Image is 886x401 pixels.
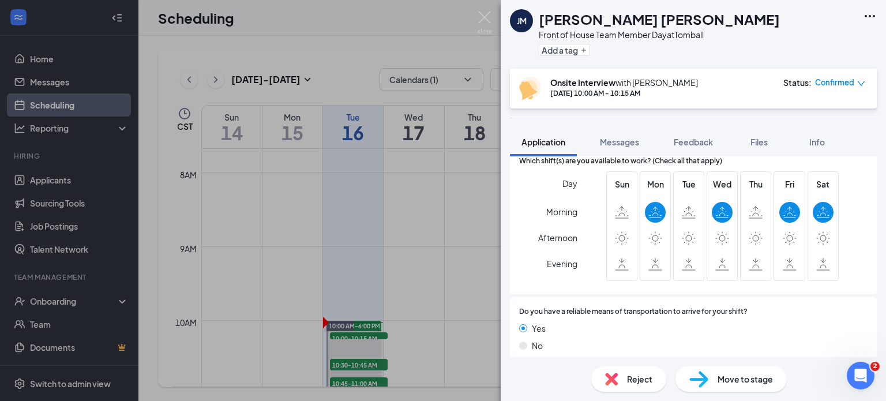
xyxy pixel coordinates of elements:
[809,137,825,147] span: Info
[674,137,713,147] span: Feedback
[546,201,577,222] span: Morning
[847,362,874,389] iframe: Intercom live chat
[863,9,877,23] svg: Ellipses
[562,177,577,190] span: Day
[550,88,698,98] div: [DATE] 10:00 AM - 10:15 AM
[519,156,722,167] span: Which shift(s) are you available to work? (Check all that apply)
[532,339,543,352] span: No
[779,178,800,190] span: Fri
[539,9,780,29] h1: [PERSON_NAME] [PERSON_NAME]
[745,178,766,190] span: Thu
[815,77,854,88] span: Confirmed
[870,362,880,371] span: 2
[550,77,615,88] b: Onsite Interview
[627,373,652,385] span: Reject
[547,253,577,274] span: Evening
[517,15,527,27] div: JM
[645,178,666,190] span: Mon
[521,137,565,147] span: Application
[519,306,748,317] span: Do you have a reliable means of transportation to arrive for your shift?
[857,80,865,88] span: down
[813,178,834,190] span: Sat
[718,373,773,385] span: Move to stage
[712,178,733,190] span: Wed
[539,44,590,56] button: PlusAdd a tag
[580,47,587,54] svg: Plus
[783,77,812,88] div: Status :
[678,178,699,190] span: Tue
[538,227,577,248] span: Afternoon
[600,137,639,147] span: Messages
[550,77,698,88] div: with [PERSON_NAME]
[532,322,546,335] span: Yes
[750,137,768,147] span: Files
[539,29,780,40] div: Front of House Team Member Day at Tomball
[611,178,632,190] span: Sun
